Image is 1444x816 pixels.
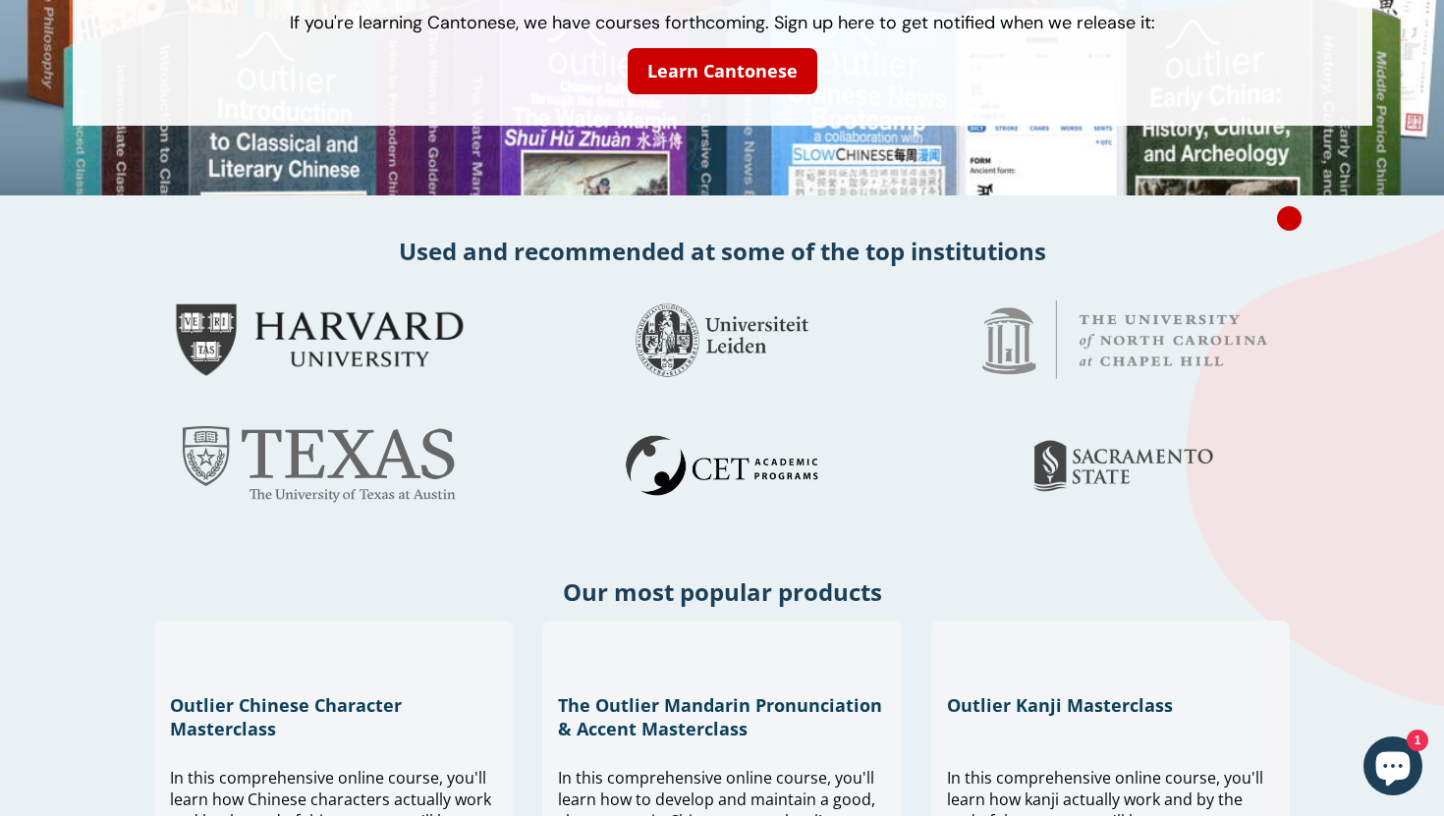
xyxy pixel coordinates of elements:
[628,48,817,94] a: Learn Cantonese
[170,693,497,740] h3: Outlier Chinese Character Masterclass
[947,693,1274,717] h3: Outlier Kanji Masterclass
[558,693,885,740] h3: The Outlier Mandarin Pronunciation & Accent Masterclass
[290,11,1155,34] span: If you're learning Cantonese, we have courses forthcoming. Sign up here to get notified when we r...
[1358,736,1428,800] inbox-online-store-chat: Shopify online store chat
